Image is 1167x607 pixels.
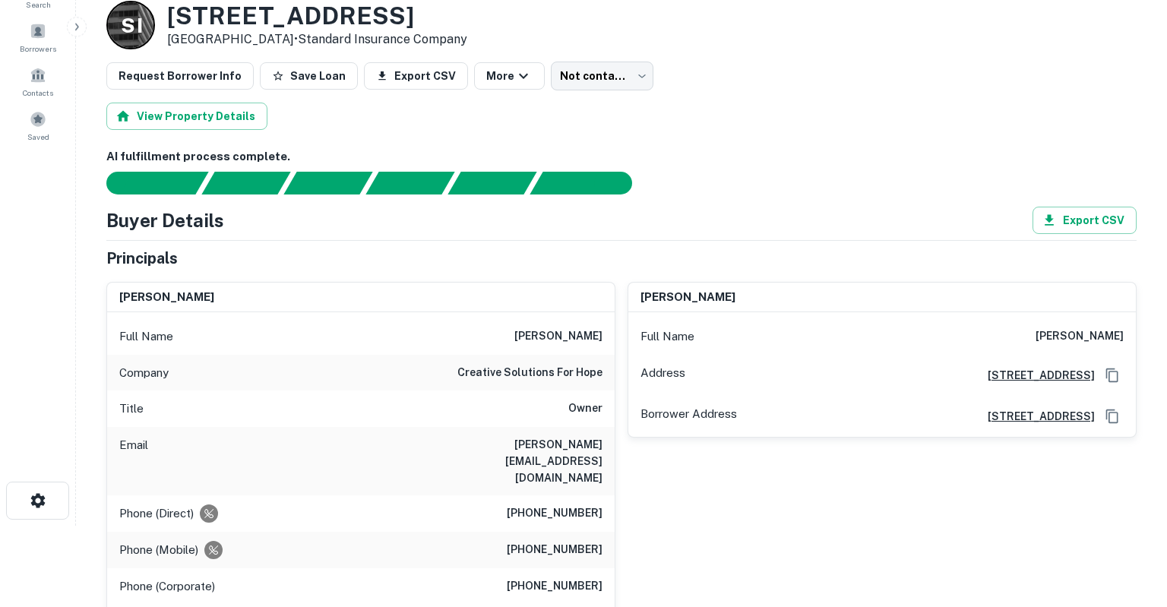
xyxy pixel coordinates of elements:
[283,172,372,194] div: Documents found, AI parsing details...
[514,327,602,346] h6: [PERSON_NAME]
[474,62,545,90] button: More
[448,172,536,194] div: Principals found, still searching for contact information. This may take time...
[260,62,358,90] button: Save Loan
[507,504,602,523] h6: [PHONE_NUMBER]
[119,541,198,559] p: Phone (Mobile)
[119,436,148,486] p: Email
[119,400,144,418] p: Title
[530,172,650,194] div: AI fulfillment process complete.
[106,247,178,270] h5: Principals
[121,11,141,40] p: S I
[976,367,1095,384] a: [STREET_ADDRESS]
[167,30,467,49] p: [GEOGRAPHIC_DATA] •
[119,364,169,382] p: Company
[420,436,602,486] h6: [PERSON_NAME][EMAIL_ADDRESS][DOMAIN_NAME]
[1036,327,1124,346] h6: [PERSON_NAME]
[1101,364,1124,387] button: Copy Address
[640,364,685,387] p: Address
[640,289,735,306] h6: [PERSON_NAME]
[167,2,467,30] h3: [STREET_ADDRESS]
[106,62,254,90] button: Request Borrower Info
[1091,485,1167,558] iframe: Chat Widget
[106,148,1137,166] h6: AI fulfillment process complete.
[88,172,202,194] div: Sending borrower request to AI...
[5,61,71,102] a: Contacts
[5,17,71,58] a: Borrowers
[976,408,1095,425] a: [STREET_ADDRESS]
[106,207,224,234] h4: Buyer Details
[507,577,602,596] h6: [PHONE_NUMBER]
[1101,405,1124,428] button: Copy Address
[640,405,737,428] p: Borrower Address
[640,327,694,346] p: Full Name
[20,43,56,55] span: Borrowers
[507,541,602,559] h6: [PHONE_NUMBER]
[27,131,49,143] span: Saved
[457,364,602,382] h6: creative solutions for hope
[200,504,218,523] div: Requests to not be contacted at this number
[364,62,468,90] button: Export CSV
[551,62,653,90] div: Not contacted
[119,289,214,306] h6: [PERSON_NAME]
[204,541,223,559] div: Requests to not be contacted at this number
[201,172,290,194] div: Your request is received and processing...
[365,172,454,194] div: Principals found, AI now looking for contact information...
[119,577,215,596] p: Phone (Corporate)
[106,103,267,130] button: View Property Details
[1033,207,1137,234] button: Export CSV
[119,327,173,346] p: Full Name
[5,105,71,146] a: Saved
[119,504,194,523] p: Phone (Direct)
[298,32,467,46] a: Standard Insurance Company
[23,87,53,99] span: Contacts
[568,400,602,418] h6: Owner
